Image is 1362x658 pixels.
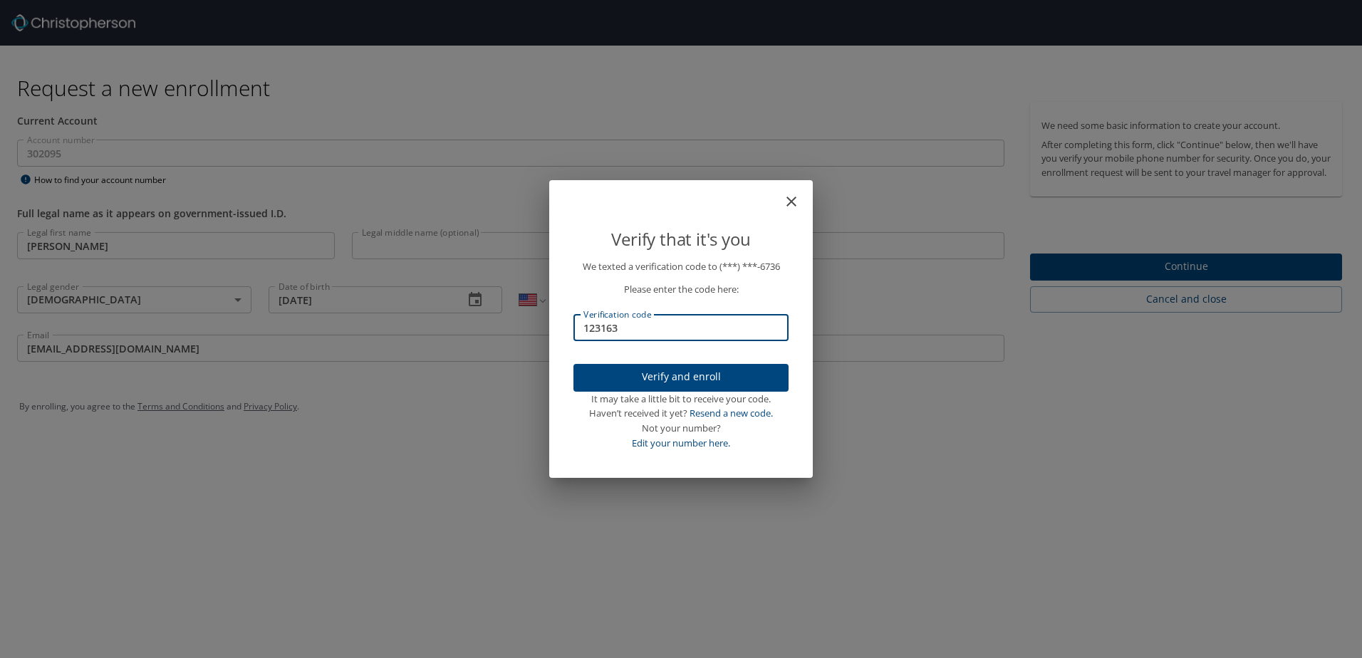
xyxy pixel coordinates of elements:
div: Haven’t received it yet? [573,406,789,421]
p: We texted a verification code to (***) ***- 6736 [573,259,789,274]
div: Not your number? [573,421,789,436]
a: Resend a new code. [690,407,773,419]
button: close [790,186,807,203]
span: Verify and enroll [585,368,777,386]
button: Verify and enroll [573,364,789,392]
p: Please enter the code here: [573,282,789,297]
p: Verify that it's you [573,226,789,253]
a: Edit your number here. [632,437,730,449]
div: It may take a little bit to receive your code. [573,392,789,407]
